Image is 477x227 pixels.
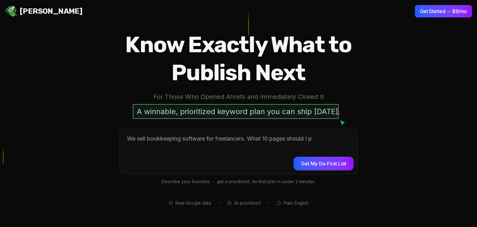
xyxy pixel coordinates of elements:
span: Plain English [284,200,309,206]
span: Real Google data [175,200,211,206]
button: Get My Do‑First List [293,157,354,170]
img: Jello SEO Logo [5,5,17,17]
button: Get Started → $9/mo [415,5,472,17]
span: AI-prioritized [234,200,261,206]
h1: Know Exactly What to Publish Next [99,31,378,87]
p: For Those Who Opened Ahrefs and Immediately Closed It [99,92,378,102]
p: Describe your business → get a prioritized, do‑first plan in under 3 minutes. [119,178,358,185]
span: [PERSON_NAME] [20,6,82,16]
p: A winnable, prioritized keyword plan you can ship [DATE]. [133,104,344,119]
